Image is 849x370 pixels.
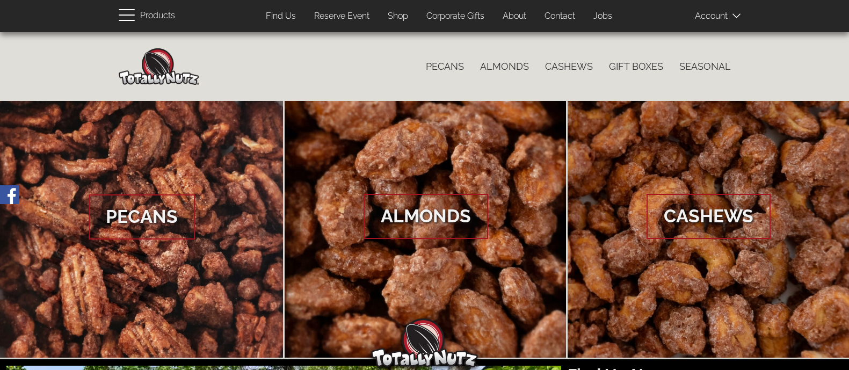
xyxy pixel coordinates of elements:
a: Corporate Gifts [418,6,492,27]
a: Cashews [537,55,601,78]
span: Cashews [647,194,771,239]
a: Pecans [418,55,472,78]
a: Jobs [585,6,620,27]
a: Almonds [472,55,537,78]
a: Almonds [285,101,567,358]
img: Home [119,48,199,85]
a: About [495,6,534,27]
a: Find Us [258,6,304,27]
span: Products [140,8,175,24]
span: Pecans [89,194,195,240]
img: Totally Nutz Logo [371,318,478,367]
a: Contact [536,6,583,27]
a: Seasonal [671,55,739,78]
a: Gift Boxes [601,55,671,78]
span: Almonds [364,194,488,239]
a: Reserve Event [306,6,378,27]
a: Shop [380,6,416,27]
